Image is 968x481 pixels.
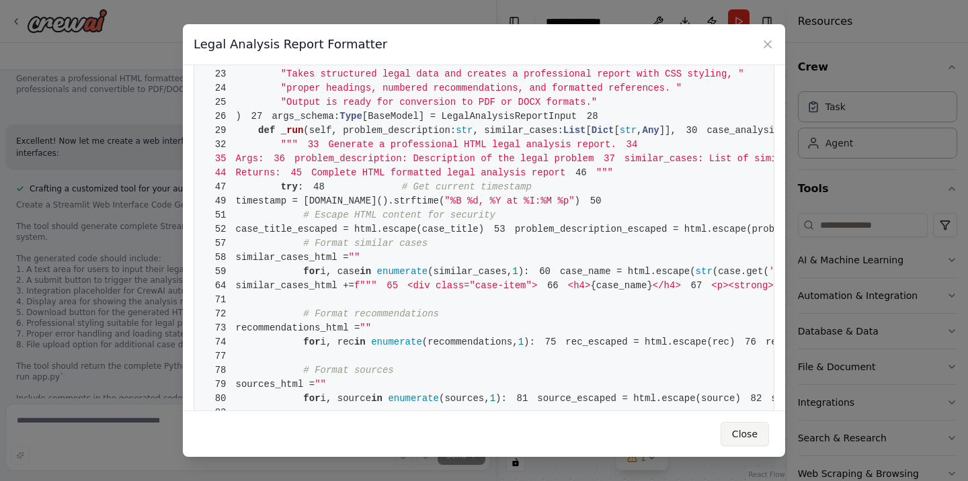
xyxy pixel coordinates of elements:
span: 1 [512,266,518,277]
span: 58 [205,251,236,265]
span: 28 [577,110,608,124]
span: 75 [535,335,566,349]
span: 83 [205,406,236,420]
span: Returns: [205,167,281,178]
span: "Takes structured legal data and creates a professional report with CSS styling, " [281,69,744,79]
span: {case_name} [590,280,652,291]
span: args_schema: [272,111,339,122]
span: 79 [205,378,236,392]
span: # Get current timestamp [402,181,532,192]
span: 48 [303,180,334,194]
span: # Format similar cases [303,238,428,249]
span: 50 [580,194,611,208]
span: 'name' [769,266,803,277]
span: enumerate [388,393,439,404]
span: str [696,266,713,277]
span: 36 [264,152,295,166]
span: Args: [205,153,264,164]
span: 30 [676,124,707,138]
span: 37 [594,152,624,166]
span: 27 [241,110,272,124]
span: 26 [205,110,236,124]
span: <h4> [568,280,591,291]
span: sources_html = [236,379,315,390]
span: case_title_escaped = html.escape(case_title) [205,224,484,234]
span: 72 [205,307,236,321]
span: 80 [205,392,236,406]
span: 47 [205,180,236,194]
span: source_escaped = html.escape(source) [507,393,741,404]
span: Dict [592,125,614,136]
span: "" [315,379,326,390]
span: <div class="case-item"> [377,280,538,291]
span: # Escape HTML content for security [303,210,495,220]
span: ( [303,125,309,136]
span: 53 [484,222,515,236]
span: 76 [735,335,766,349]
span: "%B %d, %Y at %I:%M %p" [444,195,574,206]
span: i, case [321,266,360,277]
span: str [620,125,637,136]
span: enumerate [377,266,428,277]
h3: Legal Analysis Report Formatter [194,35,387,54]
span: _run [281,125,304,136]
span: Generate a professional HTML legal analysis report. [298,139,616,150]
span: problem_description_escaped = html.escape(problem_description) [484,224,864,234]
span: Any [642,125,659,136]
span: Complete HTML formatted legal analysis report [281,167,566,178]
span: for [303,393,320,404]
span: """ [596,167,613,178]
span: 44 [205,166,236,180]
span: 1 [490,393,495,404]
span: (sources, [439,393,490,404]
span: [ [586,125,591,136]
span: 33 [298,138,329,152]
span: ) [205,111,241,122]
span: similar_cases_html = [236,252,349,263]
span: "" [360,322,371,333]
span: 65 [377,279,408,293]
span: (similar_cases, [428,266,512,277]
span: <p><strong>Details:</strong> [711,280,869,291]
span: str [456,125,473,136]
span: 46 [565,166,596,180]
span: similar_cases: List of similar cases [594,153,828,164]
span: ): [518,266,530,277]
span: recommendations_html = [236,322,360,333]
span: "proper headings, numbered recommendations, and formatted references. " [281,83,682,93]
span: """ [281,139,298,150]
span: timestamp = [DOMAIN_NAME]().strftime( [236,195,445,206]
span: str [303,54,320,65]
span: 32 [205,138,236,152]
span: 66 [537,279,568,293]
span: 77 [205,349,236,363]
span: for [303,266,320,277]
span: </h4> [653,280,681,291]
span: description: [236,54,304,65]
span: , [637,125,642,136]
span: 45 [281,166,312,180]
span: 64 [205,279,236,293]
span: i, source [321,393,372,404]
span: (recommendations, [422,337,518,347]
span: [ [614,125,619,136]
span: enumerate [371,337,422,347]
span: : [298,181,303,192]
span: for [303,337,320,347]
span: self, problem_description: [309,125,456,136]
span: 59 [205,265,236,279]
span: 81 [507,392,538,406]
span: Type [339,111,362,122]
button: Close [721,422,769,446]
span: ]], [659,125,676,136]
span: ): [495,393,507,404]
span: 49 [205,194,236,208]
span: sources_html += [771,393,856,404]
span: 35 [205,152,236,166]
span: 60 [529,265,560,279]
span: 24 [205,81,236,95]
span: 74 [205,335,236,349]
span: recommendations_html += [766,337,895,347]
span: # Format recommendations [303,308,439,319]
span: in [371,393,382,404]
